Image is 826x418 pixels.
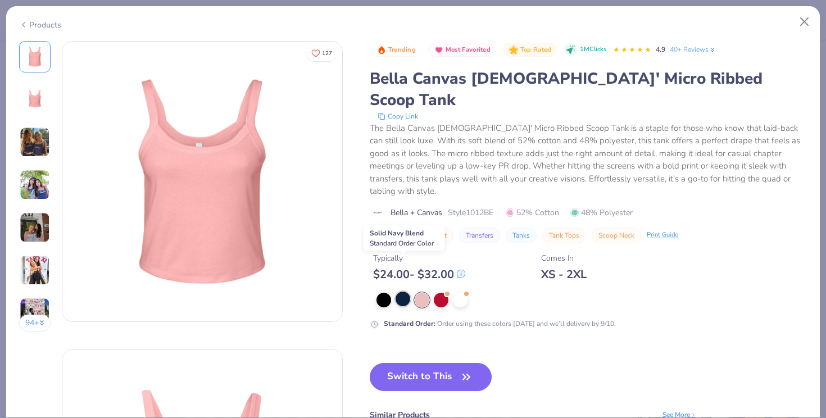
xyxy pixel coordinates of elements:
strong: Standard Order : [384,319,435,328]
div: Typically [373,252,465,264]
div: Products [19,19,61,31]
span: 4.9 [656,45,665,54]
img: User generated content [20,170,50,200]
span: Bella + Canvas [391,207,442,219]
button: Badge Button [371,43,421,57]
button: Like [306,45,337,61]
div: XS - 2XL [541,267,587,281]
button: Tanks [506,228,537,243]
img: Most Favorited sort [434,46,443,54]
div: Bella Canvas [DEMOGRAPHIC_DATA]' Micro Ribbed Scoop Tank [370,68,807,111]
button: Badge Button [503,43,557,57]
a: 40+ Reviews [670,44,716,54]
button: Badge Button [428,43,496,57]
div: Solid Navy Blend [364,225,445,251]
img: User generated content [20,255,50,285]
button: Tank Tops [542,228,586,243]
span: 127 [322,51,332,56]
span: 1M Clicks [580,45,606,54]
img: User generated content [20,298,50,328]
img: brand logo [370,208,385,217]
img: User generated content [20,127,50,157]
button: Transfers [459,228,500,243]
img: Back [21,86,48,113]
button: copy to clipboard [374,111,421,122]
button: Switch to This [370,363,492,391]
span: Trending [388,47,416,53]
img: Trending sort [377,46,386,54]
span: Style 1012BE [448,207,493,219]
div: Comes In [541,252,587,264]
button: 94+ [19,315,51,331]
img: Top Rated sort [509,46,518,54]
span: 52% Cotton [506,207,559,219]
img: User generated content [20,212,50,243]
img: Front [21,43,48,70]
span: Top Rated [520,47,552,53]
div: The Bella Canvas [DEMOGRAPHIC_DATA]' Micro Ribbed Scoop Tank is a staple for those who know that ... [370,122,807,198]
button: Scoop Neck [592,228,641,243]
div: Print Guide [647,230,678,240]
div: $ 24.00 - $ 32.00 [373,267,465,281]
img: Front [62,42,342,321]
div: 4.9 Stars [613,41,651,59]
span: Most Favorited [446,47,491,53]
span: Standard Order Color [370,239,434,248]
span: 48% Polyester [570,207,633,219]
button: Close [794,11,815,33]
div: Order using these colors [DATE] and we’ll delivery by 9/10. [384,319,616,329]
